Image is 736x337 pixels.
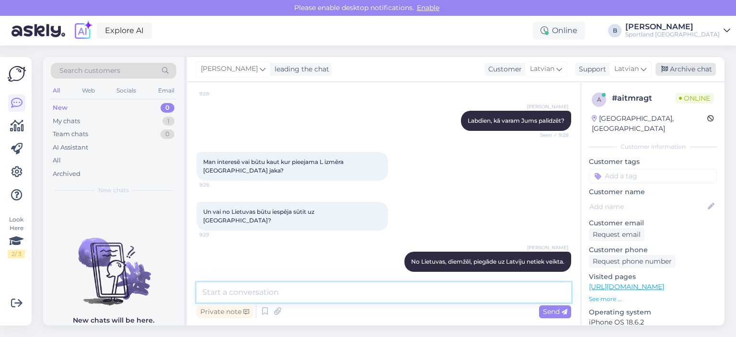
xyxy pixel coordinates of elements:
[73,315,154,325] p: New chats will be here.
[614,64,639,74] span: Latvian
[201,64,258,74] span: [PERSON_NAME]
[156,84,176,97] div: Email
[589,245,717,255] p: Customer phone
[589,218,717,228] p: Customer email
[199,90,235,97] span: 9:28
[59,66,120,76] span: Search customers
[161,103,174,113] div: 0
[98,186,129,195] span: New chats
[196,305,253,318] div: Private note
[592,114,707,134] div: [GEOGRAPHIC_DATA], [GEOGRAPHIC_DATA]
[97,23,152,39] a: Explore AI
[43,221,184,307] img: No chats
[53,116,80,126] div: My chats
[589,228,644,241] div: Request email
[532,272,568,279] span: 9:29
[589,317,717,327] p: iPhone OS 18.6.2
[8,250,25,258] div: 2 / 3
[53,169,80,179] div: Archived
[73,21,93,41] img: explore-ai
[675,93,714,104] span: Online
[203,208,316,224] span: Un vai no Lietuvas būtu iespēja sūtit uz [GEOGRAPHIC_DATA]?
[8,215,25,258] div: Look Here
[8,65,26,83] img: Askly Logo
[533,22,585,39] div: Online
[655,63,716,76] div: Archive chat
[80,84,97,97] div: Web
[625,31,720,38] div: Sportland [GEOGRAPHIC_DATA]
[203,158,345,174] span: Man interesē vai būtu kaut kur pieejama L izmēra [GEOGRAPHIC_DATA] jaka?
[162,116,174,126] div: 1
[53,156,61,165] div: All
[411,258,564,265] span: No Lietuvas, diemžēl, piegāde uz Latviju netiek veikta.
[199,181,235,188] span: 9:28
[589,282,664,291] a: [URL][DOMAIN_NAME]
[625,23,730,38] a: [PERSON_NAME]Sportland [GEOGRAPHIC_DATA]
[199,231,235,238] span: 9:29
[589,169,717,183] input: Add a tag
[271,64,329,74] div: leading the chat
[589,272,717,282] p: Visited pages
[53,143,88,152] div: AI Assistant
[589,295,717,303] p: See more ...
[484,64,522,74] div: Customer
[115,84,138,97] div: Socials
[527,244,568,251] span: [PERSON_NAME]
[161,129,174,139] div: 0
[575,64,606,74] div: Support
[530,64,554,74] span: Latvian
[532,131,568,139] span: Seen ✓ 9:28
[589,142,717,151] div: Customer information
[589,201,706,212] input: Add name
[543,307,567,316] span: Send
[612,93,675,104] div: # aitmragt
[589,187,717,197] p: Customer name
[414,3,442,12] span: Enable
[589,307,717,317] p: Operating system
[468,117,564,124] span: Labdien, kā varam Jums palīdzēt?
[625,23,720,31] div: [PERSON_NAME]
[53,129,88,139] div: Team chats
[589,255,676,268] div: Request phone number
[597,96,601,103] span: a
[589,157,717,167] p: Customer tags
[51,84,62,97] div: All
[608,24,621,37] div: B
[527,103,568,110] span: [PERSON_NAME]
[53,103,68,113] div: New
